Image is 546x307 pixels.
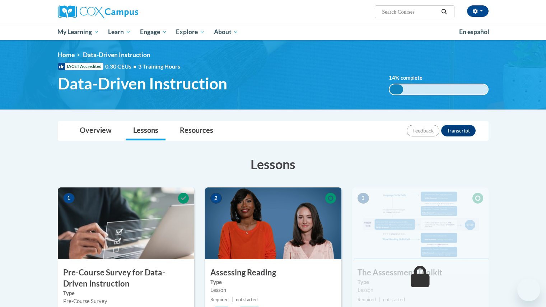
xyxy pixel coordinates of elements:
[58,5,138,18] img: Cox Campus
[53,24,104,40] a: My Learning
[63,297,189,305] div: Pre-Course Survey
[108,28,131,36] span: Learn
[58,267,194,289] h3: Pre-Course Survey for Data-Driven Instruction
[214,28,238,36] span: About
[140,28,167,36] span: Engage
[358,297,376,302] span: Required
[517,278,540,301] iframe: Button to launch messaging window
[63,289,189,297] label: Type
[232,297,233,302] span: |
[209,24,243,40] a: About
[205,267,341,278] h3: Assessing Reading
[210,278,336,286] label: Type
[210,297,229,302] span: Required
[205,187,341,259] img: Course Image
[58,63,103,70] span: IACET Accredited
[58,74,227,93] span: Data-Driven Instruction
[459,28,489,36] span: En español
[439,8,449,16] button: Search
[171,24,209,40] a: Explore
[83,51,150,59] span: Data-Driven Instruction
[358,193,369,204] span: 3
[210,193,222,204] span: 2
[58,51,75,59] a: Home
[176,28,205,36] span: Explore
[173,121,220,140] a: Resources
[58,187,194,259] img: Course Image
[379,297,380,302] span: |
[138,63,180,70] span: 3 Training Hours
[105,62,138,70] span: 0.30 CEUs
[467,5,489,17] button: Account Settings
[352,267,489,278] h3: The Assessment Toolkit
[47,24,499,40] div: Main menu
[389,75,395,81] span: 14
[58,155,489,173] h3: Lessons
[236,297,258,302] span: not started
[57,28,99,36] span: My Learning
[126,121,165,140] a: Lessons
[352,187,489,259] img: Course Image
[389,74,430,82] label: % complete
[58,5,194,18] a: Cox Campus
[210,286,336,294] div: Lesson
[383,297,405,302] span: not started
[135,24,172,40] a: Engage
[63,193,75,204] span: 1
[133,63,136,70] span: •
[441,125,476,136] button: Transcript
[358,278,483,286] label: Type
[381,8,439,16] input: Search Courses
[454,24,494,39] a: En español
[407,125,439,136] button: Feedback
[389,84,403,94] div: 14%
[103,24,135,40] a: Learn
[73,121,119,140] a: Overview
[358,286,483,294] div: Lesson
